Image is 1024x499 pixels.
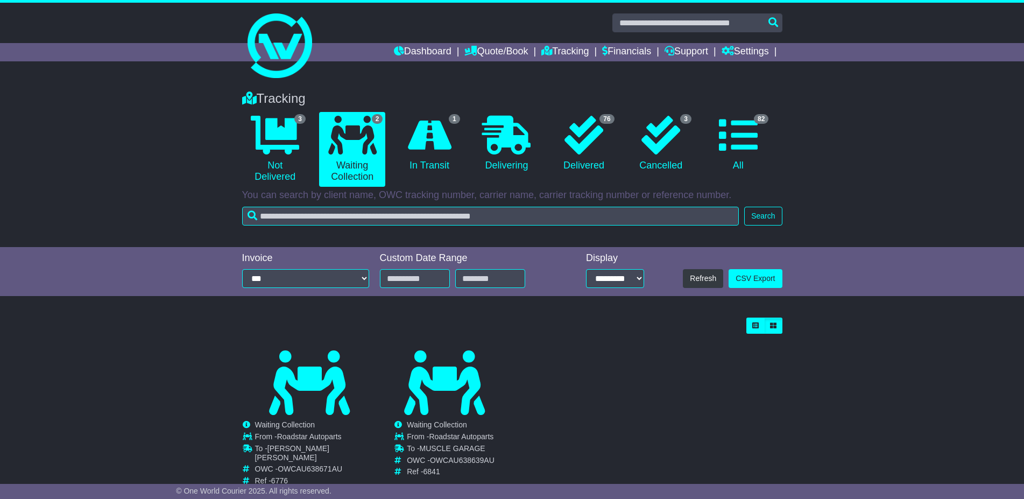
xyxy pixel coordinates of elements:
[407,456,495,468] td: OWC -
[729,269,782,288] a: CSV Export
[380,252,553,264] div: Custom Date Range
[407,467,495,476] td: Ref -
[319,112,385,187] a: 2 Waiting Collection
[602,43,651,61] a: Financials
[407,420,467,429] span: Waiting Collection
[449,114,460,124] span: 1
[705,112,771,175] a: 82 All
[255,444,329,462] span: [PERSON_NAME] [PERSON_NAME]
[277,432,342,441] span: Roadstar Autoparts
[474,112,540,175] a: Delivering
[294,114,306,124] span: 3
[255,444,377,465] td: To -
[176,487,331,495] span: © One World Courier 2025. All rights reserved.
[430,456,495,465] span: OWCAU638639AU
[464,43,528,61] a: Quote/Book
[255,476,377,486] td: Ref -
[278,465,342,473] span: OWCAU638671AU
[744,207,782,226] button: Search
[420,444,485,453] span: MUSCLE GARAGE
[271,476,288,485] span: 6776
[423,467,440,476] span: 6841
[550,112,617,175] a: 76 Delivered
[628,112,694,175] a: 3 Cancelled
[237,91,788,107] div: Tracking
[255,432,377,444] td: From -
[372,114,383,124] span: 2
[255,465,377,476] td: OWC -
[429,432,493,441] span: Roadstar Autoparts
[396,112,462,175] a: 1 In Transit
[242,252,369,264] div: Invoice
[754,114,768,124] span: 82
[242,189,782,201] p: You can search by client name, OWC tracking number, carrier name, carrier tracking number or refe...
[665,43,708,61] a: Support
[394,43,451,61] a: Dashboard
[683,269,723,288] button: Refresh
[680,114,691,124] span: 3
[722,43,769,61] a: Settings
[407,444,495,456] td: To -
[599,114,614,124] span: 76
[541,43,589,61] a: Tracking
[255,420,315,429] span: Waiting Collection
[242,112,308,187] a: 3 Not Delivered
[586,252,644,264] div: Display
[407,432,495,444] td: From -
